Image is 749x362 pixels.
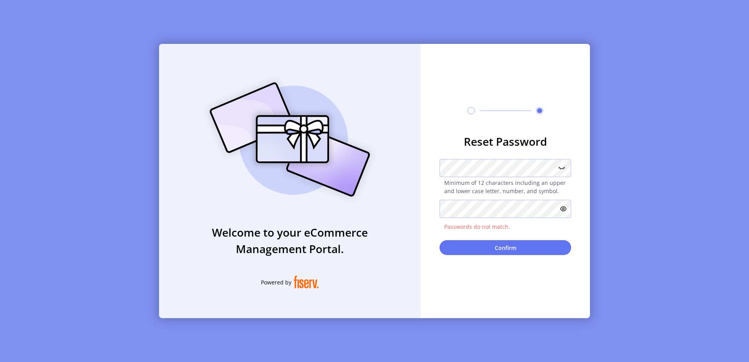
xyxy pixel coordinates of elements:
h3: Reset Password [440,133,571,150]
h3: Welcome to your eCommerce Management Portal. [159,224,421,257]
span: Minimum of 12 characters including an upper and lower case letter, number, and symbol. [440,179,571,195]
img: card_Illustration.svg [198,74,382,205]
button: Confirm [440,240,571,255]
span: Powered by [261,278,291,286]
span: Passwords do not match. [440,223,571,231]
